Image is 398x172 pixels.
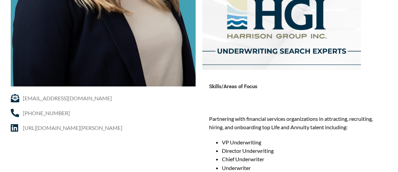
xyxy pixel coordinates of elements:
[222,138,381,146] li: VP Underwriting
[21,123,122,133] span: [URL][DOMAIN_NAME][PERSON_NAME]
[209,83,381,92] h4: Skills/Areas of Focus
[222,146,381,155] li: Director Underwriting
[11,93,196,103] a: [EMAIL_ADDRESS][DOMAIN_NAME]
[11,108,196,118] a: [PHONE_NUMBER]
[11,123,196,133] a: [URL][DOMAIN_NAME][PERSON_NAME]
[222,155,381,163] li: Chief Underwriter
[21,108,70,118] span: [PHONE_NUMBER]
[222,164,381,172] li: Underwriter
[21,93,112,103] span: [EMAIL_ADDRESS][DOMAIN_NAME]
[209,114,381,131] p: Partnering with financial services organizations in attracting, recruiting, hiring, and onboardin...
